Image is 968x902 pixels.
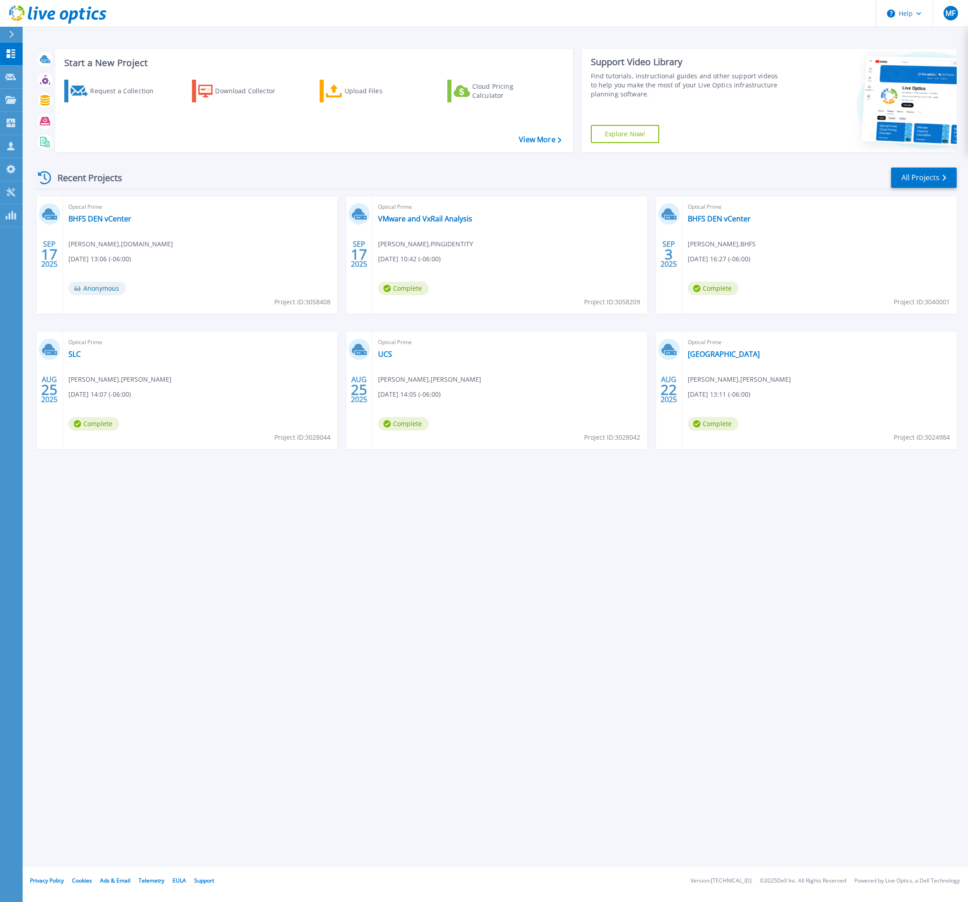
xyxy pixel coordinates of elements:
div: Request a Collection [90,82,163,100]
h3: Start a New Project [64,58,561,68]
div: Find tutorials, instructional guides and other support videos to help you make the most of your L... [591,72,783,99]
span: Complete [378,282,429,295]
a: Download Collector [192,80,293,102]
li: © 2025 Dell Inc. All Rights Reserved [760,878,846,884]
span: [PERSON_NAME] , [DOMAIN_NAME] [68,239,173,249]
a: Explore Now! [591,125,660,143]
span: Optical Prime [378,337,642,347]
a: Request a Collection [64,80,165,102]
span: [DATE] 16:27 (-06:00) [688,254,750,264]
span: Complete [688,417,738,431]
span: Complete [378,417,429,431]
span: 25 [41,386,58,393]
span: Project ID: 3028042 [584,432,640,442]
a: View More [519,135,561,144]
span: 17 [351,250,367,258]
span: [PERSON_NAME] , BHFS [688,239,756,249]
span: [PERSON_NAME] , [PERSON_NAME] [378,374,481,384]
a: BHFS DEN vCenter [688,214,751,223]
a: BHFS DEN vCenter [68,214,131,223]
span: [PERSON_NAME] , [PERSON_NAME] [68,374,172,384]
span: Optical Prime [688,202,951,212]
a: Support [194,877,214,884]
div: Recent Projects [35,167,134,189]
a: Privacy Policy [30,877,64,884]
span: [DATE] 14:05 (-06:00) [378,389,441,399]
span: MF [945,10,955,17]
span: [DATE] 13:11 (-06:00) [688,389,750,399]
span: Complete [68,417,119,431]
a: Upload Files [320,80,421,102]
div: AUG 2025 [350,373,368,406]
span: Optical Prime [378,202,642,212]
a: Cookies [72,877,92,884]
a: Cloud Pricing Calculator [447,80,548,102]
a: Telemetry [139,877,164,884]
span: [DATE] 13:06 (-06:00) [68,254,131,264]
div: SEP 2025 [41,238,58,271]
span: Anonymous [68,282,126,295]
a: UCS [378,350,392,359]
div: SEP 2025 [660,238,677,271]
span: 3 [665,250,673,258]
span: Project ID: 3024984 [894,432,950,442]
a: [GEOGRAPHIC_DATA] [688,350,760,359]
span: Optical Prime [68,337,332,347]
span: 25 [351,386,367,393]
a: VMware and VxRail Analysis [378,214,472,223]
span: Project ID: 3058209 [584,297,640,307]
a: Ads & Email [100,877,130,884]
li: Version: [TECHNICAL_ID] [690,878,752,884]
div: SEP 2025 [350,238,368,271]
span: Optical Prime [68,202,332,212]
div: AUG 2025 [41,373,58,406]
span: Optical Prime [688,337,951,347]
span: Complete [688,282,738,295]
div: Support Video Library [591,56,783,68]
li: Powered by Live Optics, a Dell Technology [854,878,960,884]
span: [PERSON_NAME] , [PERSON_NAME] [688,374,791,384]
span: Project ID: 3040001 [894,297,950,307]
a: All Projects [891,168,957,188]
span: 22 [661,386,677,393]
span: [DATE] 14:07 (-06:00) [68,389,131,399]
span: Project ID: 3028044 [274,432,331,442]
div: Cloud Pricing Calculator [472,82,545,100]
div: Download Collector [215,82,288,100]
div: AUG 2025 [660,373,677,406]
a: EULA [173,877,186,884]
div: Upload Files [345,82,417,100]
a: SLC [68,350,81,359]
span: [PERSON_NAME] , PINGIDENTITY [378,239,473,249]
span: [DATE] 10:42 (-06:00) [378,254,441,264]
span: Project ID: 3058408 [274,297,331,307]
span: 17 [41,250,58,258]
